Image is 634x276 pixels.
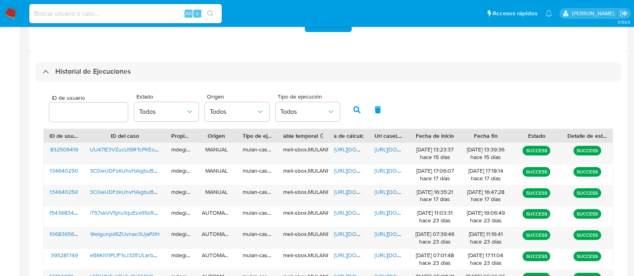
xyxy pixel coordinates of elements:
a: Salir [620,9,628,18]
span: s [196,10,199,17]
input: Buscar usuario o caso... [29,8,222,19]
span: Alt [185,10,192,17]
button: search-icon [202,8,219,19]
p: martin.degiuli@mercadolibre.com [571,10,617,17]
span: 3.158.0 [617,19,630,25]
a: Notificaciones [545,10,552,17]
span: Accesos rápidos [492,9,537,18]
